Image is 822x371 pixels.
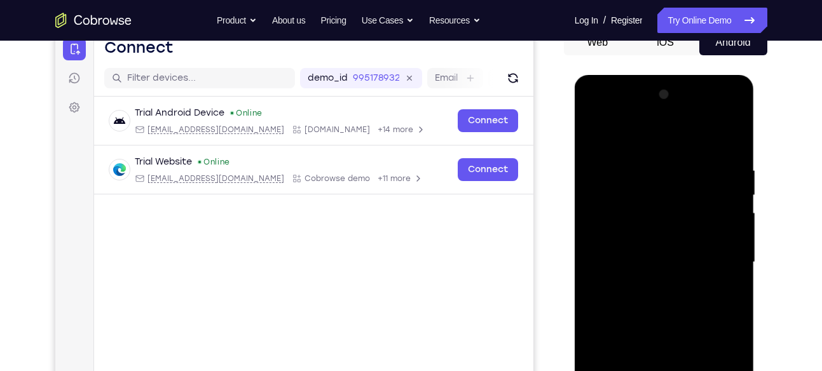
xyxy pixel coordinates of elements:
div: Trial Android Device [79,77,169,90]
span: +11 more [322,144,355,154]
div: Email [79,144,229,154]
span: web@example.com [92,144,229,154]
div: Online [174,78,207,88]
div: App [236,144,315,154]
div: New devices found. [143,131,146,133]
div: App [236,95,315,105]
button: iOS [631,30,699,55]
a: Connect [402,79,463,102]
a: Connect [402,128,463,151]
span: Cobrowse demo [249,144,315,154]
div: New devices found. [175,82,178,84]
a: Pricing [320,8,346,33]
button: Web [564,30,632,55]
a: About us [272,8,305,33]
div: Online [142,127,175,137]
label: demo_id [252,42,292,55]
button: Use Cases [362,8,414,33]
span: Cobrowse.io [249,95,315,105]
span: / [603,13,606,28]
a: Log In [575,8,598,33]
button: Resources [429,8,481,33]
a: Try Online Demo [657,8,767,33]
a: Go to the home page [55,13,132,28]
a: Register [611,8,642,33]
span: +14 more [322,95,358,105]
div: Trial Website [79,126,137,138]
button: Refresh [448,38,468,58]
label: Email [380,42,402,55]
span: android@example.com [92,95,229,105]
button: Product [217,8,257,33]
button: Android [699,30,767,55]
div: Open device details [39,67,478,116]
input: Filter devices... [72,42,232,55]
div: Open device details [39,116,478,165]
div: Email [79,95,229,105]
